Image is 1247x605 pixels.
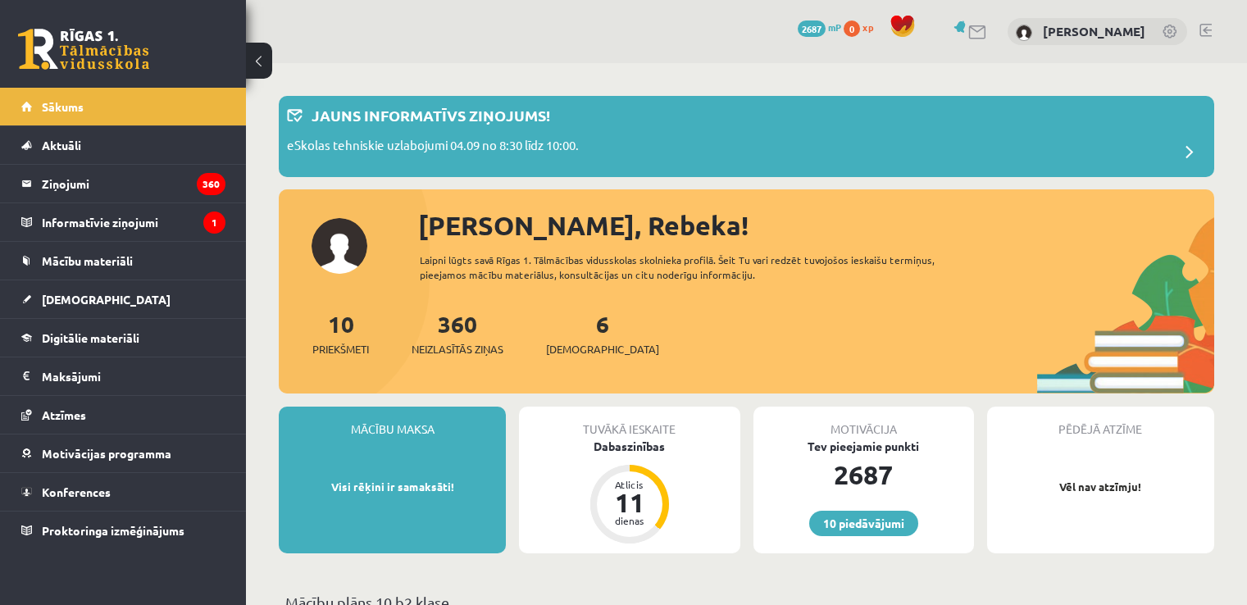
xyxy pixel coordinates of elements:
[862,20,873,34] span: xp
[546,341,659,357] span: [DEMOGRAPHIC_DATA]
[519,438,740,455] div: Dabaszinības
[753,438,974,455] div: Tev pieejamie punkti
[42,99,84,114] span: Sākums
[519,438,740,546] a: Dabaszinības Atlicis 11 dienas
[279,407,506,438] div: Mācību maksa
[798,20,826,37] span: 2687
[21,88,225,125] a: Sākums
[42,292,171,307] span: [DEMOGRAPHIC_DATA]
[809,511,918,536] a: 10 piedāvājumi
[546,309,659,357] a: 6[DEMOGRAPHIC_DATA]
[18,29,149,70] a: Rīgas 1. Tālmācības vidusskola
[42,407,86,422] span: Atzīmes
[21,242,225,280] a: Mācību materiāli
[287,136,579,159] p: eSkolas tehniskie uzlabojumi 04.09 no 8:30 līdz 10:00.
[828,20,841,34] span: mP
[844,20,860,37] span: 0
[605,516,654,525] div: dienas
[605,489,654,516] div: 11
[42,138,81,152] span: Aktuāli
[21,396,225,434] a: Atzīmes
[312,341,369,357] span: Priekšmeti
[605,480,654,489] div: Atlicis
[798,20,841,34] a: 2687 mP
[420,252,981,282] div: Laipni lūgts savā Rīgas 1. Tālmācības vidusskolas skolnieka profilā. Šeit Tu vari redzēt tuvojošo...
[21,126,225,164] a: Aktuāli
[1043,23,1145,39] a: [PERSON_NAME]
[42,203,225,241] legend: Informatīvie ziņojumi
[197,173,225,195] i: 360
[312,104,550,126] p: Jauns informatīvs ziņojums!
[753,455,974,494] div: 2687
[21,165,225,202] a: Ziņojumi360
[21,280,225,318] a: [DEMOGRAPHIC_DATA]
[42,523,184,538] span: Proktoringa izmēģinājums
[418,206,1214,245] div: [PERSON_NAME], Rebeka!
[412,309,503,357] a: 360Neizlasītās ziņas
[42,330,139,345] span: Digitālie materiāli
[42,253,133,268] span: Mācību materiāli
[21,473,225,511] a: Konferences
[203,212,225,234] i: 1
[21,434,225,472] a: Motivācijas programma
[519,407,740,438] div: Tuvākā ieskaite
[312,309,369,357] a: 10Priekšmeti
[844,20,881,34] a: 0 xp
[42,446,171,461] span: Motivācijas programma
[42,484,111,499] span: Konferences
[1016,25,1032,41] img: Rebeka Sanoka
[287,104,1206,169] a: Jauns informatīvs ziņojums! eSkolas tehniskie uzlabojumi 04.09 no 8:30 līdz 10:00.
[287,479,498,495] p: Visi rēķini ir samaksāti!
[21,512,225,549] a: Proktoringa izmēģinājums
[21,357,225,395] a: Maksājumi
[995,479,1206,495] p: Vēl nav atzīmju!
[42,357,225,395] legend: Maksājumi
[21,203,225,241] a: Informatīvie ziņojumi1
[21,319,225,357] a: Digitālie materiāli
[412,341,503,357] span: Neizlasītās ziņas
[42,165,225,202] legend: Ziņojumi
[753,407,974,438] div: Motivācija
[987,407,1214,438] div: Pēdējā atzīme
